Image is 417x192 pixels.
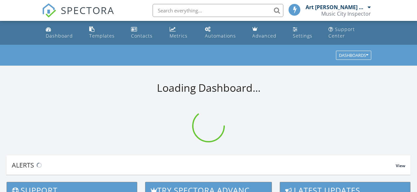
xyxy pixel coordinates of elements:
div: Dashboards [339,53,368,58]
a: Support Center [326,24,374,42]
input: Search everything... [153,4,283,17]
button: Dashboards [336,51,371,60]
div: Art [PERSON_NAME] #1206 [306,4,366,10]
div: Music City Inspector [321,10,371,17]
span: SPECTORA [61,3,114,17]
a: Templates [87,24,123,42]
div: Alerts [12,161,396,169]
a: SPECTORA [42,9,114,23]
div: Dashboard [46,33,73,39]
a: Metrics [167,24,197,42]
a: Advanced [250,24,285,42]
a: Contacts [128,24,162,42]
div: Contacts [131,33,153,39]
span: View [396,163,405,168]
div: Templates [89,33,115,39]
a: Dashboard [43,24,81,42]
div: Support Center [328,26,355,39]
a: Settings [290,24,321,42]
div: Advanced [252,33,276,39]
a: Automations (Basic) [202,24,245,42]
div: Settings [293,33,312,39]
img: The Best Home Inspection Software - Spectora [42,3,56,18]
div: Automations [205,33,236,39]
div: Metrics [170,33,188,39]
